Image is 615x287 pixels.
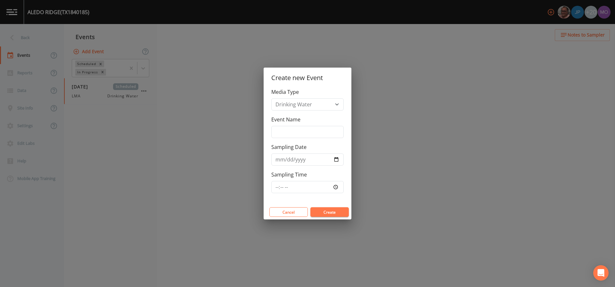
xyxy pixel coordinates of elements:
label: Media Type [271,88,299,96]
label: Event Name [271,116,300,123]
button: Cancel [269,207,308,217]
div: Open Intercom Messenger [593,265,609,281]
label: Sampling Time [271,171,307,178]
label: Sampling Date [271,143,307,151]
button: Create [310,207,349,217]
h2: Create new Event [264,68,351,88]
